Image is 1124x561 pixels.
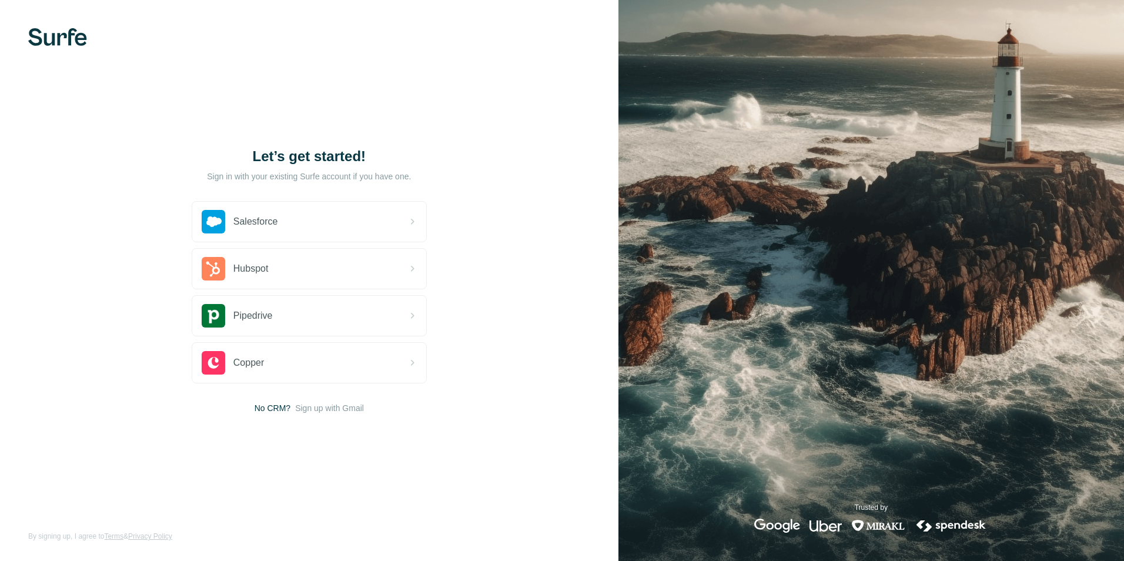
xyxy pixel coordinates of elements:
[202,351,225,375] img: copper's logo
[207,171,411,182] p: Sign in with your existing Surfe account if you have one.
[851,519,905,533] img: mirakl's logo
[233,262,269,276] span: Hubspot
[233,309,273,323] span: Pipedrive
[233,356,264,370] span: Copper
[202,304,225,328] img: pipedrive's logo
[855,502,888,513] p: Trusted by
[128,532,172,540] a: Privacy Policy
[915,519,988,533] img: spendesk's logo
[104,532,123,540] a: Terms
[28,531,172,542] span: By signing up, I agree to &
[192,147,427,166] h1: Let’s get started!
[255,402,290,414] span: No CRM?
[754,519,800,533] img: google's logo
[809,519,842,533] img: uber's logo
[202,257,225,280] img: hubspot's logo
[28,28,87,46] img: Surfe's logo
[233,215,278,229] span: Salesforce
[202,210,225,233] img: salesforce's logo
[295,402,364,414] button: Sign up with Gmail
